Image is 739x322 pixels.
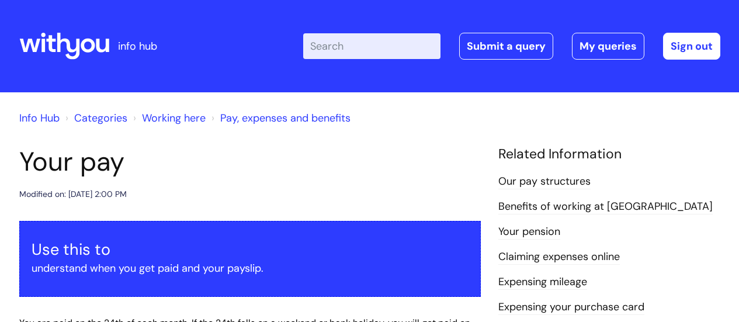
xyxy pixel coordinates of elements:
[498,174,591,189] a: Our pay structures
[498,275,587,290] a: Expensing mileage
[572,33,644,60] a: My queries
[142,111,206,125] a: Working here
[118,37,157,56] p: info hub
[209,109,351,127] li: Pay, expenses and benefits
[32,240,469,259] h3: Use this to
[220,111,351,125] a: Pay, expenses and benefits
[303,33,440,59] input: Search
[63,109,127,127] li: Solution home
[74,111,127,125] a: Categories
[32,259,469,278] p: understand when you get paid and your payslip.
[498,250,620,265] a: Claiming expenses online
[303,33,720,60] div: | -
[19,146,481,178] h1: Your pay
[498,300,644,315] a: Expensing your purchase card
[498,224,560,240] a: Your pension
[459,33,553,60] a: Submit a query
[130,109,206,127] li: Working here
[498,199,713,214] a: Benefits of working at [GEOGRAPHIC_DATA]
[19,111,60,125] a: Info Hub
[498,146,720,162] h4: Related Information
[663,33,720,60] a: Sign out
[19,187,127,202] div: Modified on: [DATE] 2:00 PM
